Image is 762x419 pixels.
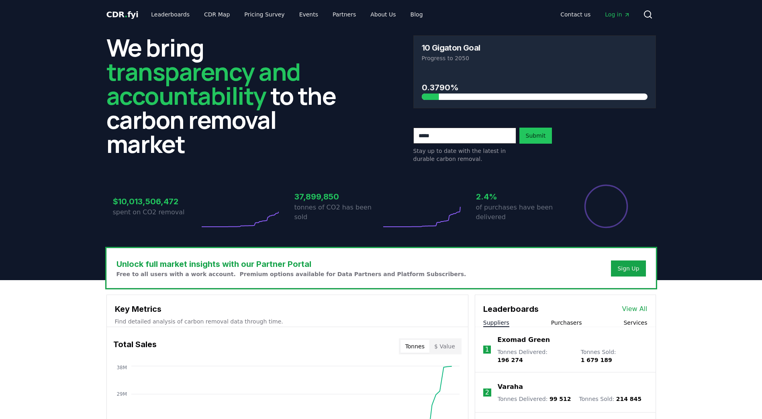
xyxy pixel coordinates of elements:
[551,319,582,327] button: Purchasers
[294,191,381,203] h3: 37,899,850
[623,319,647,327] button: Services
[554,7,597,22] a: Contact us
[581,348,648,364] p: Tonnes Sold :
[294,203,381,222] p: tonnes of CO2 has been sold
[113,195,200,207] h3: $10,013,506,472
[404,7,429,22] a: Blog
[400,340,429,353] button: Tonnes
[599,7,636,22] a: Log in
[483,303,539,315] h3: Leaderboards
[605,10,630,18] span: Log in
[293,7,325,22] a: Events
[106,9,139,20] a: CDR.fyi
[115,303,460,315] h3: Key Metrics
[622,304,648,314] a: View All
[584,184,629,229] div: Percentage of sales delivered
[113,207,200,217] p: spent on CO2 removal
[579,395,641,403] p: Tonnes Sold :
[581,357,612,363] span: 1 679 189
[429,340,460,353] button: $ Value
[616,396,641,402] span: 214 845
[116,258,466,270] h3: Unlock full market insights with our Partner Portal
[498,395,571,403] p: Tonnes Delivered :
[483,319,509,327] button: Suppliers
[106,55,300,112] span: transparency and accountability
[145,7,429,22] nav: Main
[116,391,127,397] tspan: 29M
[554,7,636,22] nav: Main
[238,7,291,22] a: Pricing Survey
[485,345,489,354] p: 1
[422,54,648,62] p: Progress to 2050
[113,338,157,354] h3: Total Sales
[497,335,550,345] a: Exomad Green
[519,128,552,144] button: Submit
[476,191,563,203] h3: 2.4%
[550,396,571,402] span: 99 512
[145,7,196,22] a: Leaderboards
[106,35,349,156] h2: We bring to the carbon removal market
[617,264,639,273] a: Sign Up
[497,357,523,363] span: 196 274
[115,317,460,325] p: Find detailed analysis of carbon removal data through time.
[326,7,362,22] a: Partners
[497,348,572,364] p: Tonnes Delivered :
[422,81,648,94] h3: 0.3790%
[125,10,127,19] span: .
[198,7,236,22] a: CDR Map
[364,7,402,22] a: About Us
[116,270,466,278] p: Free to all users with a work account. Premium options available for Data Partners and Platform S...
[422,44,480,52] h3: 10 Gigaton Goal
[611,260,646,277] button: Sign Up
[116,365,127,370] tspan: 38M
[476,203,563,222] p: of purchases have been delivered
[413,147,516,163] p: Stay up to date with the latest in durable carbon removal.
[485,388,489,397] p: 2
[106,10,139,19] span: CDR fyi
[498,382,523,392] a: Varaha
